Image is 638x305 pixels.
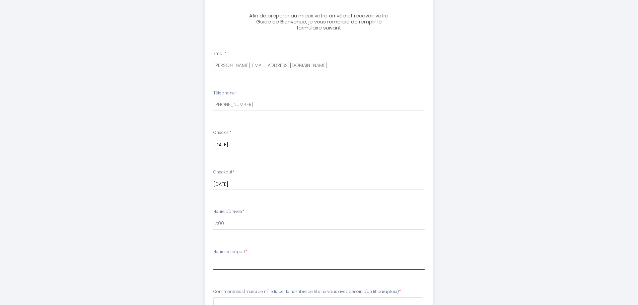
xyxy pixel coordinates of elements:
[244,13,394,31] h3: Afin de préparer au mieux votre arrivée et recevoir votre Guide de Bienvenue, je vous remercie de...
[213,249,247,255] label: Heure de départ
[213,51,226,57] label: Email
[213,289,401,295] label: Commentaires(merci de m'indiquer le nombre de lit et si vous avez besoin d'un lit parapluie)
[213,130,231,136] label: Checkin
[213,209,244,215] label: Heure d'arrivée
[213,169,234,175] label: Checkout
[213,90,237,96] label: Téléphone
